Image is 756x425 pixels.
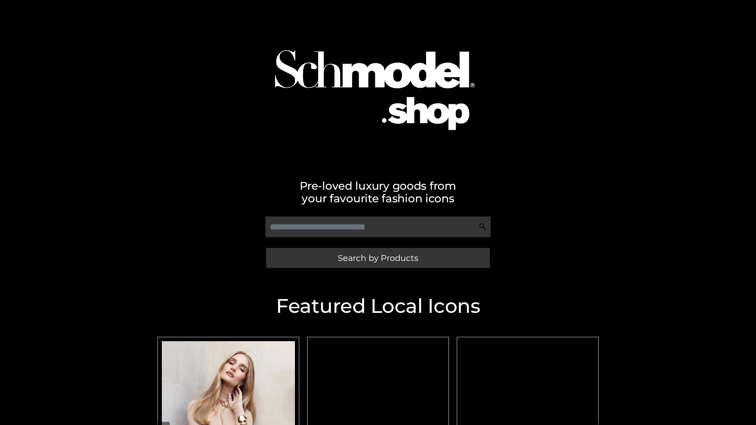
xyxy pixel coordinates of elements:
h2: Featured Local Icons​ [154,296,602,316]
h2: Pre-loved luxury goods from your favourite fashion icons [154,179,602,205]
a: Search by Products [266,248,490,268]
img: Search Icon [479,223,487,231]
span: Search by Products [338,254,418,262]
